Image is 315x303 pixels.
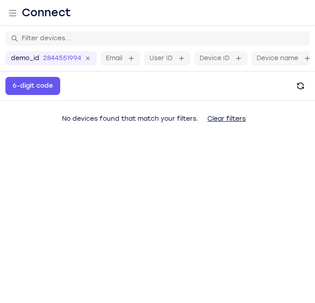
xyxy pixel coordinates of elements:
label: Device name [257,54,298,63]
label: User ID [149,54,172,63]
button: Refresh [291,77,310,95]
h1: Connect [22,5,71,20]
span: No devices found that match your filters. [62,115,198,123]
label: Email [106,54,122,63]
button: Clear filters [200,110,253,128]
label: demo_id [11,54,39,63]
button: 6-digit code [5,77,60,95]
label: Device ID [200,54,229,63]
input: Filter devices... [22,34,304,43]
